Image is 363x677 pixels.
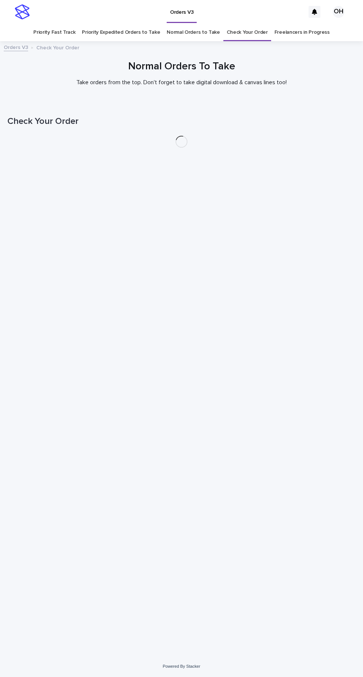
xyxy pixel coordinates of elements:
[167,24,220,41] a: Normal Orders to Take
[7,116,356,127] h1: Check Your Order
[227,24,268,41] a: Check Your Order
[274,24,330,41] a: Freelancers in Progress
[4,43,28,51] a: Orders V3
[163,664,200,668] a: Powered By Stacker
[15,4,30,19] img: stacker-logo-s-only.png
[7,60,356,73] h1: Normal Orders To Take
[33,79,330,86] p: Take orders from the top. Don't forget to take digital download & canvas lines too!
[36,43,79,51] p: Check Your Order
[333,6,344,18] div: OH
[82,24,160,41] a: Priority Expedited Orders to Take
[33,24,75,41] a: Priority Fast Track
